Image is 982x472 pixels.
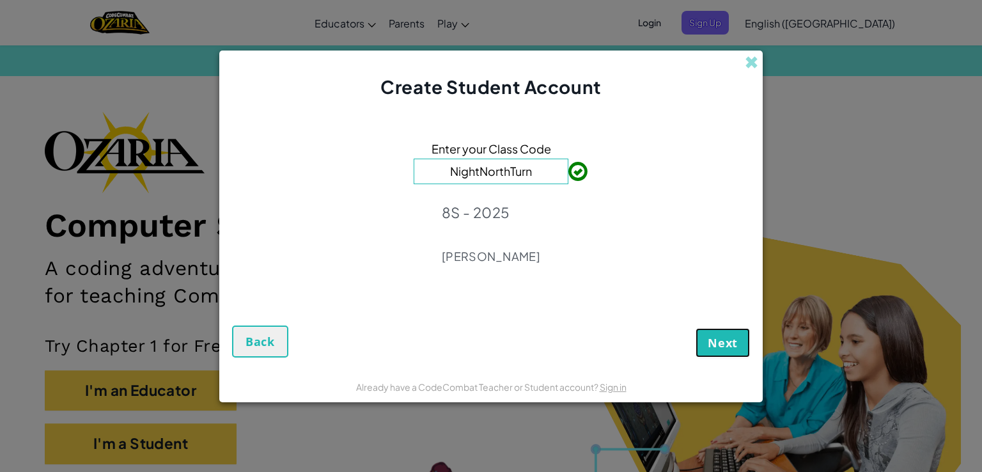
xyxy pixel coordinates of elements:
span: Back [245,334,275,349]
span: Already have a CodeCombat Teacher or Student account? [356,381,600,393]
span: Next [708,335,738,350]
a: Sign in [600,381,627,393]
span: Enter your Class Code [432,139,551,158]
p: [PERSON_NAME] [442,249,540,264]
button: Next [696,328,750,358]
p: 8S - 2025 [442,203,540,221]
button: Back [232,326,288,358]
span: Create Student Account [380,75,601,98]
